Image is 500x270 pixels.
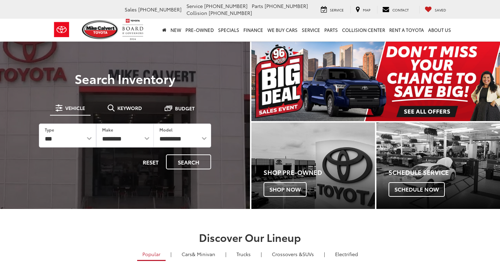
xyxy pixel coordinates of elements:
[29,71,221,85] h3: Search Inventory
[363,7,370,12] span: Map
[389,169,500,176] h4: Schedule Service
[65,106,85,110] span: Vehicle
[376,123,500,209] div: Toyota
[251,123,375,209] a: Shop Pre-Owned Shop Now
[376,123,500,209] a: Schedule Service Schedule Now
[102,127,113,133] label: Make
[125,6,137,13] span: Sales
[137,248,166,261] a: Popular
[159,127,173,133] label: Model
[392,7,409,12] span: Contact
[204,2,248,9] span: [PHONE_NUMBER]
[387,19,426,41] a: Rent a Toyota
[192,251,215,258] span: & Minivan
[330,7,344,12] span: Service
[251,42,500,121] section: Carousel section with vehicle pictures - may contain disclaimers.
[252,2,263,9] span: Parts
[241,19,265,41] a: Finance
[186,2,203,9] span: Service
[265,2,308,9] span: [PHONE_NUMBER]
[316,6,349,14] a: Service
[137,154,165,169] button: Reset
[265,19,300,41] a: WE BUY CARS
[168,19,183,41] a: New
[176,248,220,260] a: Cars
[340,19,387,41] a: Collision Center
[224,251,228,258] li: |
[259,251,264,258] li: |
[183,19,216,41] a: Pre-Owned
[435,7,446,12] span: Saved
[300,19,322,41] a: Service
[186,9,207,16] span: Collision
[389,182,445,197] span: Schedule Now
[216,19,241,41] a: Specials
[330,248,363,260] a: Electrified
[272,251,302,258] span: Crossovers &
[49,18,75,41] img: Toyota
[322,19,340,41] a: Parts
[138,6,182,13] span: [PHONE_NUMBER]
[251,42,500,121] img: Big Deal Sales Event
[175,106,195,111] span: Budget
[251,42,500,121] div: carousel slide number 1 of 1
[426,19,453,41] a: About Us
[166,154,211,169] button: Search
[350,6,376,14] a: Map
[117,106,142,110] span: Keyword
[264,169,375,176] h4: Shop Pre-Owned
[267,248,319,260] a: SUVs
[5,231,495,243] h2: Discover Our Lineup
[377,6,414,14] a: Contact
[82,20,119,39] img: Mike Calvert Toyota
[209,9,252,16] span: [PHONE_NUMBER]
[169,251,173,258] li: |
[419,6,451,14] a: My Saved Vehicles
[45,127,54,133] label: Type
[251,123,375,209] div: Toyota
[264,182,307,197] span: Shop Now
[231,248,256,260] a: Trucks
[160,19,168,41] a: Home
[322,251,327,258] li: |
